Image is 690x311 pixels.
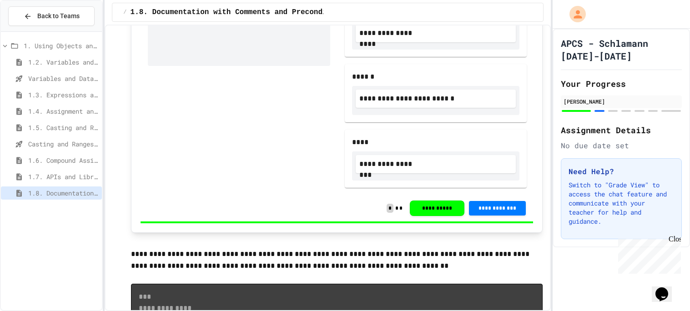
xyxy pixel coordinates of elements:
[561,77,682,90] h2: Your Progress
[28,123,98,132] span: 1.5. Casting and Ranges of Values
[564,97,679,105] div: [PERSON_NAME]
[24,41,98,50] span: 1. Using Objects and Methods
[37,11,80,21] span: Back to Teams
[123,9,126,16] span: /
[8,6,95,26] button: Back to Teams
[28,155,98,165] span: 1.6. Compound Assignment Operators
[561,140,682,151] div: No due date set
[561,37,682,62] h1: APCS - Schlamann [DATE]-[DATE]
[28,57,98,67] span: 1.2. Variables and Data Types
[561,124,682,136] h2: Assignment Details
[28,90,98,100] span: 1.3. Expressions and Output [New]
[28,172,98,181] span: 1.7. APIs and Libraries
[28,188,98,198] span: 1.8. Documentation with Comments and Preconditions
[28,74,98,83] span: Variables and Data Types - Quiz
[4,4,63,58] div: Chat with us now!Close
[569,181,674,226] p: Switch to "Grade View" to access the chat feature and communicate with your teacher for help and ...
[28,106,98,116] span: 1.4. Assignment and Input
[569,166,674,177] h3: Need Help?
[131,7,349,18] span: 1.8. Documentation with Comments and Preconditions
[614,235,681,274] iframe: chat widget
[652,275,681,302] iframe: chat widget
[28,139,98,149] span: Casting and Ranges of variables - Quiz
[560,4,588,25] div: My Account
